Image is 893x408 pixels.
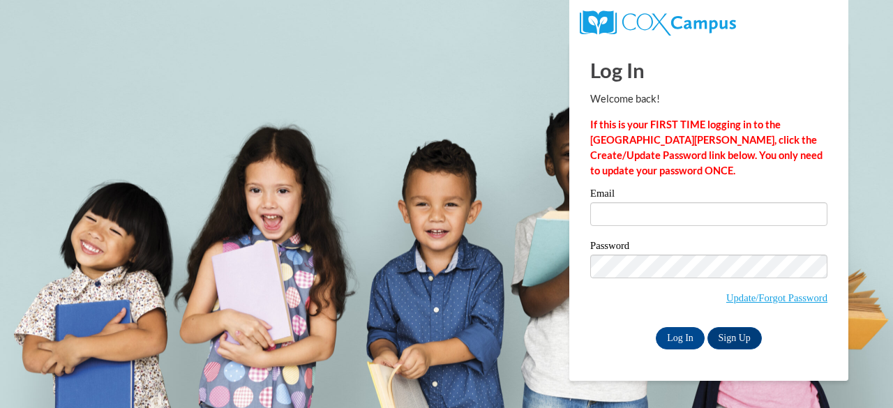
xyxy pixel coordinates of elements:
[590,91,827,107] p: Welcome back!
[590,241,827,255] label: Password
[590,188,827,202] label: Email
[580,10,736,36] img: COX Campus
[726,292,827,303] a: Update/Forgot Password
[590,119,823,176] strong: If this is your FIRST TIME logging in to the [GEOGRAPHIC_DATA][PERSON_NAME], click the Create/Upd...
[590,56,827,84] h1: Log In
[707,327,762,349] a: Sign Up
[656,327,705,349] input: Log In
